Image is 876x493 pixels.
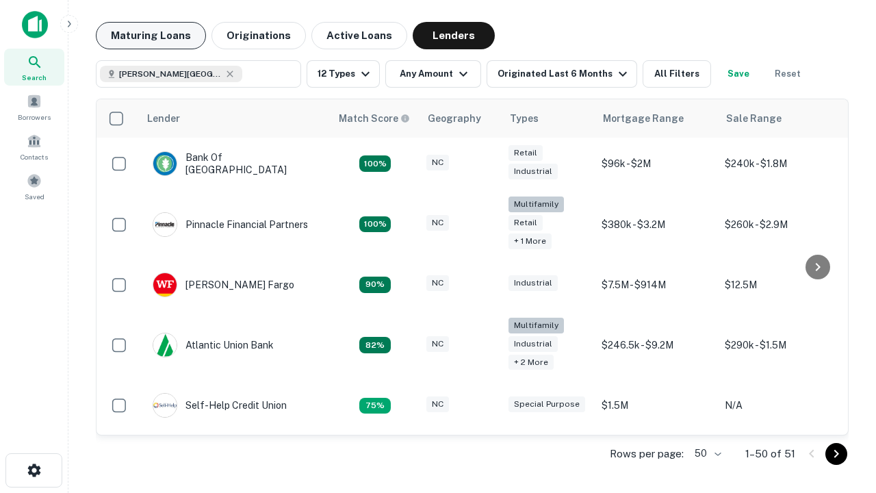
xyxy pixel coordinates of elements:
th: Mortgage Range [595,99,718,138]
div: NC [426,336,449,352]
button: Originations [211,22,306,49]
td: $290k - $1.5M [718,311,841,380]
div: NC [426,275,449,291]
div: Matching Properties: 14, hasApolloMatch: undefined [359,155,391,172]
span: Search [22,72,47,83]
div: 50 [689,444,723,464]
div: Retail [508,215,543,231]
div: + 1 more [508,233,552,249]
div: Capitalize uses an advanced AI algorithm to match your search with the best lender. The match sco... [339,111,410,126]
button: All Filters [643,60,711,88]
h6: Match Score [339,111,407,126]
span: [PERSON_NAME][GEOGRAPHIC_DATA], [GEOGRAPHIC_DATA] [119,68,222,80]
span: Borrowers [18,112,51,123]
div: NC [426,155,449,170]
button: Save your search to get updates of matches that match your search criteria. [717,60,760,88]
button: Go to next page [825,443,847,465]
div: Geography [428,110,481,127]
td: $380k - $3.2M [595,190,718,259]
button: 12 Types [307,60,380,88]
img: picture [153,273,177,296]
div: Matching Properties: 24, hasApolloMatch: undefined [359,216,391,233]
button: Active Loans [311,22,407,49]
img: picture [153,152,177,175]
th: Geography [420,99,502,138]
td: $1.5M [595,379,718,431]
div: Industrial [508,275,558,291]
div: NC [426,396,449,412]
div: Originated Last 6 Months [498,66,631,82]
div: Sale Range [726,110,782,127]
div: NC [426,215,449,231]
img: capitalize-icon.png [22,11,48,38]
td: $96k - $2M [595,138,718,190]
div: Bank Of [GEOGRAPHIC_DATA] [153,151,317,176]
a: Search [4,49,64,86]
iframe: Chat Widget [808,340,876,405]
button: Lenders [413,22,495,49]
img: picture [153,333,177,357]
td: $7.5M - $914M [595,259,718,311]
div: + 2 more [508,355,554,370]
th: Lender [139,99,331,138]
div: Matching Properties: 12, hasApolloMatch: undefined [359,277,391,293]
button: Originated Last 6 Months [487,60,637,88]
div: Retail [508,145,543,161]
div: Mortgage Range [603,110,684,127]
a: Contacts [4,128,64,165]
td: $246.5k - $9.2M [595,311,718,380]
td: $260k - $2.9M [718,190,841,259]
button: Maturing Loans [96,22,206,49]
span: Contacts [21,151,48,162]
th: Types [502,99,595,138]
th: Sale Range [718,99,841,138]
div: Matching Properties: 10, hasApolloMatch: undefined [359,398,391,414]
a: Saved [4,168,64,205]
div: Types [510,110,539,127]
div: [PERSON_NAME] Fargo [153,273,294,297]
div: Multifamily [508,318,564,333]
a: Borrowers [4,88,64,125]
img: picture [153,394,177,417]
span: Saved [25,191,44,202]
div: Atlantic Union Bank [153,333,274,357]
div: Lender [147,110,180,127]
div: Special Purpose [508,396,585,412]
div: Pinnacle Financial Partners [153,212,308,237]
td: N/A [718,379,841,431]
td: $12.5M [718,259,841,311]
button: Any Amount [385,60,481,88]
img: picture [153,213,177,236]
div: Matching Properties: 11, hasApolloMatch: undefined [359,337,391,353]
button: Reset [766,60,810,88]
div: Industrial [508,336,558,352]
div: Industrial [508,164,558,179]
th: Capitalize uses an advanced AI algorithm to match your search with the best lender. The match sco... [331,99,420,138]
div: Self-help Credit Union [153,393,287,418]
p: 1–50 of 51 [745,446,795,462]
p: Rows per page: [610,446,684,462]
div: Multifamily [508,197,564,212]
td: $240k - $1.8M [718,138,841,190]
